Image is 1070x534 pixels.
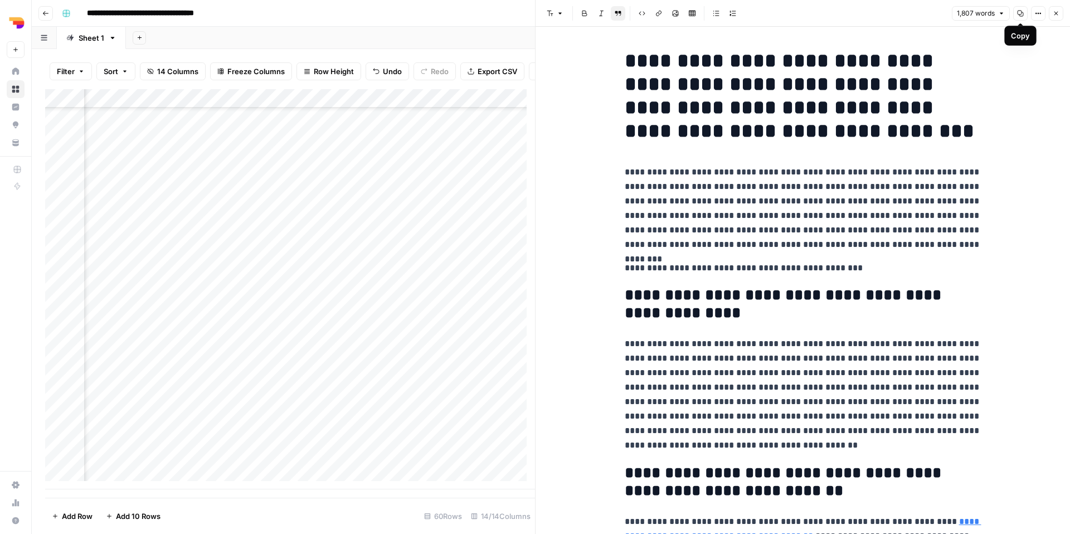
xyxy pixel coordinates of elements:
[7,476,25,494] a: Settings
[7,512,25,530] button: Help + Support
[460,62,524,80] button: Export CSV
[366,62,409,80] button: Undo
[99,507,167,525] button: Add 10 Rows
[478,66,517,77] span: Export CSV
[1011,30,1030,41] div: Copy
[7,62,25,80] a: Home
[57,66,75,77] span: Filter
[7,9,25,37] button: Workspace: Depends
[210,62,292,80] button: Freeze Columns
[952,6,1010,21] button: 1,807 words
[296,62,361,80] button: Row Height
[140,62,206,80] button: 14 Columns
[414,62,456,80] button: Redo
[7,494,25,512] a: Usage
[50,62,92,80] button: Filter
[7,80,25,98] a: Browse
[383,66,402,77] span: Undo
[62,511,93,522] span: Add Row
[466,507,535,525] div: 14/14 Columns
[227,66,285,77] span: Freeze Columns
[116,511,160,522] span: Add 10 Rows
[431,66,449,77] span: Redo
[420,507,466,525] div: 60 Rows
[45,507,99,525] button: Add Row
[7,13,27,33] img: Depends Logo
[79,32,104,43] div: Sheet 1
[157,66,198,77] span: 14 Columns
[7,116,25,134] a: Opportunities
[7,134,25,152] a: Your Data
[314,66,354,77] span: Row Height
[7,98,25,116] a: Insights
[957,8,995,18] span: 1,807 words
[104,66,118,77] span: Sort
[57,27,126,49] a: Sheet 1
[96,62,135,80] button: Sort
